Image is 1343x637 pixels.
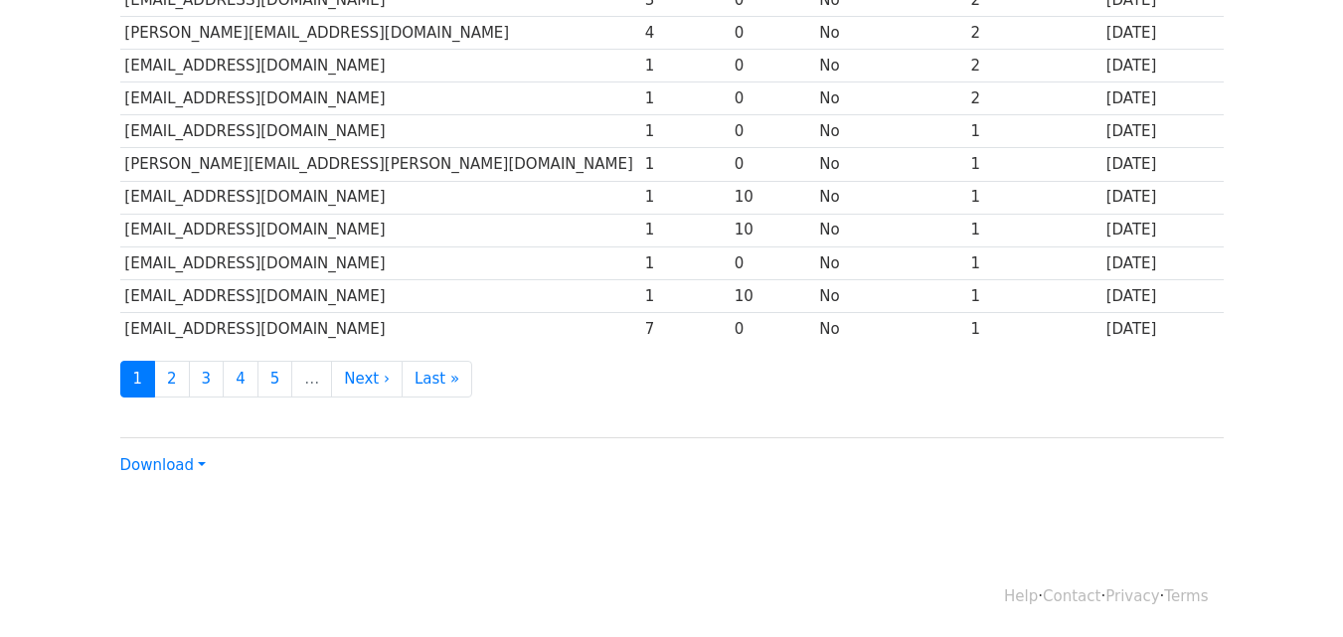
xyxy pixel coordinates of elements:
td: 1 [966,214,1101,246]
td: [DATE] [1101,82,1224,115]
td: [DATE] [1101,115,1224,148]
td: [EMAIL_ADDRESS][DOMAIN_NAME] [120,115,640,148]
td: 0 [730,312,815,345]
td: [EMAIL_ADDRESS][DOMAIN_NAME] [120,181,640,214]
td: No [815,82,966,115]
td: No [815,17,966,50]
td: 0 [730,148,815,181]
td: [PERSON_NAME][EMAIL_ADDRESS][PERSON_NAME][DOMAIN_NAME] [120,148,640,181]
td: No [815,148,966,181]
a: 3 [189,361,225,398]
a: 5 [257,361,293,398]
td: No [815,115,966,148]
td: No [815,50,966,82]
td: No [815,181,966,214]
td: [DATE] [1101,181,1224,214]
td: [EMAIL_ADDRESS][DOMAIN_NAME] [120,82,640,115]
td: [EMAIL_ADDRESS][DOMAIN_NAME] [120,50,640,82]
td: 1 [966,115,1101,148]
a: Next › [331,361,403,398]
td: 1 [640,115,730,148]
td: 0 [730,50,815,82]
td: 1 [966,312,1101,345]
iframe: Chat Widget [1244,542,1343,637]
td: 1 [640,50,730,82]
td: 1 [640,246,730,279]
a: Download [120,456,206,474]
td: [DATE] [1101,50,1224,82]
td: 1 [966,148,1101,181]
td: 1 [640,181,730,214]
td: 2 [966,17,1101,50]
td: [DATE] [1101,148,1224,181]
td: [EMAIL_ADDRESS][DOMAIN_NAME] [120,246,640,279]
a: Privacy [1105,587,1159,605]
td: 10 [730,279,815,312]
td: 4 [640,17,730,50]
td: No [815,312,966,345]
td: 0 [730,115,815,148]
td: 0 [730,246,815,279]
a: Help [1004,587,1038,605]
td: No [815,279,966,312]
td: [EMAIL_ADDRESS][DOMAIN_NAME] [120,279,640,312]
td: No [815,214,966,246]
td: 1 [966,246,1101,279]
td: 2 [966,82,1101,115]
a: 1 [120,361,156,398]
td: [DATE] [1101,214,1224,246]
td: 1 [640,279,730,312]
td: [DATE] [1101,17,1224,50]
td: 1 [640,148,730,181]
td: No [815,246,966,279]
a: Last » [402,361,472,398]
a: Contact [1043,587,1100,605]
a: Terms [1164,587,1208,605]
td: [PERSON_NAME][EMAIL_ADDRESS][DOMAIN_NAME] [120,17,640,50]
td: 1 [966,279,1101,312]
td: [DATE] [1101,246,1224,279]
td: [DATE] [1101,279,1224,312]
td: [DATE] [1101,312,1224,345]
td: 2 [966,50,1101,82]
td: 10 [730,181,815,214]
td: 7 [640,312,730,345]
td: 10 [730,214,815,246]
td: [EMAIL_ADDRESS][DOMAIN_NAME] [120,312,640,345]
a: 2 [154,361,190,398]
a: 4 [223,361,258,398]
td: 0 [730,17,815,50]
td: 1 [640,214,730,246]
td: 1 [640,82,730,115]
td: 1 [966,181,1101,214]
td: 0 [730,82,815,115]
td: [EMAIL_ADDRESS][DOMAIN_NAME] [120,214,640,246]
